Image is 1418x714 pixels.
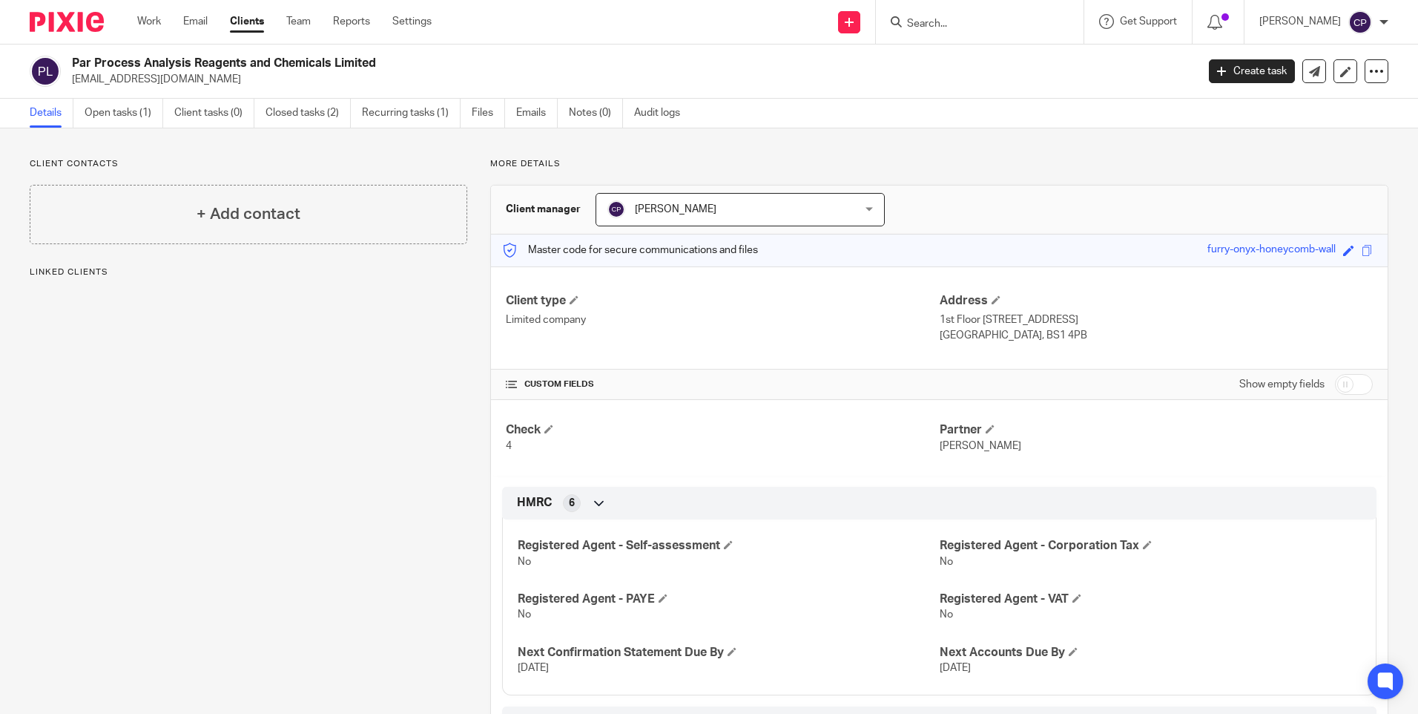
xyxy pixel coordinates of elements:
[607,200,625,218] img: svg%3E
[230,14,264,29] a: Clients
[506,422,939,438] h4: Check
[266,99,351,128] a: Closed tasks (2)
[635,204,716,214] span: [PERSON_NAME]
[940,422,1373,438] h4: Partner
[940,328,1373,343] p: [GEOGRAPHIC_DATA], BS1 4PB
[286,14,311,29] a: Team
[940,293,1373,309] h4: Address
[518,592,939,607] h4: Registered Agent - PAYE
[30,12,104,32] img: Pixie
[30,99,73,128] a: Details
[506,293,939,309] h4: Client type
[183,14,208,29] a: Email
[940,557,953,567] span: No
[940,538,1361,554] h4: Registered Agent - Corporation Tax
[137,14,161,29] a: Work
[362,99,461,128] a: Recurring tasks (1)
[1207,242,1336,259] div: furry-onyx-honeycomb-wall
[1239,377,1325,392] label: Show empty fields
[569,496,575,511] span: 6
[518,609,531,620] span: No
[506,441,512,451] span: 4
[506,312,939,327] p: Limited company
[1209,59,1295,83] a: Create task
[85,99,163,128] a: Open tasks (1)
[518,663,549,673] span: [DATE]
[906,18,1039,31] input: Search
[1259,14,1341,29] p: [PERSON_NAME]
[502,243,758,258] p: Master code for secure communications and files
[30,56,61,87] img: svg%3E
[333,14,370,29] a: Reports
[940,592,1361,607] h4: Registered Agent - VAT
[72,72,1187,87] p: [EMAIL_ADDRESS][DOMAIN_NAME]
[569,99,623,128] a: Notes (0)
[1348,10,1372,34] img: svg%3E
[30,266,467,278] p: Linked clients
[174,99,254,128] a: Client tasks (0)
[506,379,939,390] h4: CUSTOM FIELDS
[634,99,691,128] a: Audit logs
[490,158,1388,170] p: More details
[518,557,531,567] span: No
[940,645,1361,661] h4: Next Accounts Due By
[516,99,558,128] a: Emails
[1120,16,1177,27] span: Get Support
[518,538,939,554] h4: Registered Agent - Self-assessment
[506,202,581,217] h3: Client manager
[472,99,505,128] a: Files
[940,609,953,620] span: No
[940,663,971,673] span: [DATE]
[940,441,1021,451] span: [PERSON_NAME]
[392,14,432,29] a: Settings
[518,645,939,661] h4: Next Confirmation Statement Due By
[30,158,467,170] p: Client contacts
[197,203,300,226] h4: + Add contact
[72,56,963,71] h2: Par Process Analysis Reagents and Chemicals Limited
[940,312,1373,327] p: 1st Floor [STREET_ADDRESS]
[517,495,552,511] span: HMRC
